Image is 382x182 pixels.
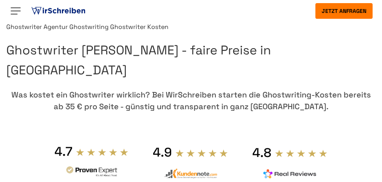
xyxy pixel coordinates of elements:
[69,23,109,31] a: Ghostwriting
[30,5,87,17] img: logo ghostwriter-österreich
[76,148,129,157] img: stars
[110,23,168,31] span: Ghostwriter Kosten
[252,145,272,160] div: 4.8
[6,23,68,31] a: Ghostwriter Agentur
[153,144,172,160] div: 4.9
[315,3,373,19] button: Jetzt anfragen
[175,149,228,157] img: stars
[275,149,328,158] img: stars
[6,89,376,112] div: Was kostet ein Ghostwriter wirklich? Bei WirSchreiben starten die Ghostwriting-Kosten bereits ab ...
[9,5,22,17] img: Menu open
[54,144,72,159] div: 4.7
[6,40,376,80] h1: Ghostwriter [PERSON_NAME] - faire Preise in [GEOGRAPHIC_DATA]
[164,168,217,179] img: kundennote
[263,169,317,178] img: realreviews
